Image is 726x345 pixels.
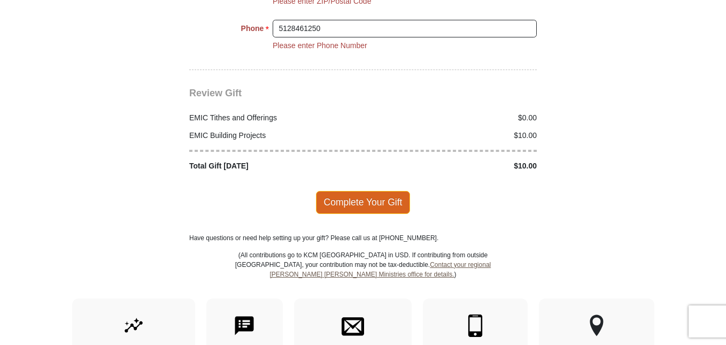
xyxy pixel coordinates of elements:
div: Total Gift [DATE] [184,160,364,172]
div: $10.00 [363,160,543,172]
img: give-by-stock.svg [122,315,145,337]
img: envelope.svg [342,315,364,337]
span: Review Gift [189,88,242,98]
strong: Phone [241,21,264,36]
div: EMIC Building Projects [184,130,364,141]
div: $10.00 [363,130,543,141]
div: EMIC Tithes and Offerings [184,112,364,124]
li: Please enter Phone Number [273,40,367,51]
p: Have questions or need help setting up your gift? Please call us at [PHONE_NUMBER]. [189,233,537,243]
p: (All contributions go to KCM [GEOGRAPHIC_DATA] in USD. If contributing from outside [GEOGRAPHIC_D... [235,250,491,298]
img: other-region [589,315,604,337]
img: text-to-give.svg [233,315,256,337]
span: Complete Your Gift [316,191,411,213]
div: $0.00 [363,112,543,124]
a: Contact your regional [PERSON_NAME] [PERSON_NAME] Ministries office for details. [269,261,491,278]
img: mobile.svg [464,315,486,337]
